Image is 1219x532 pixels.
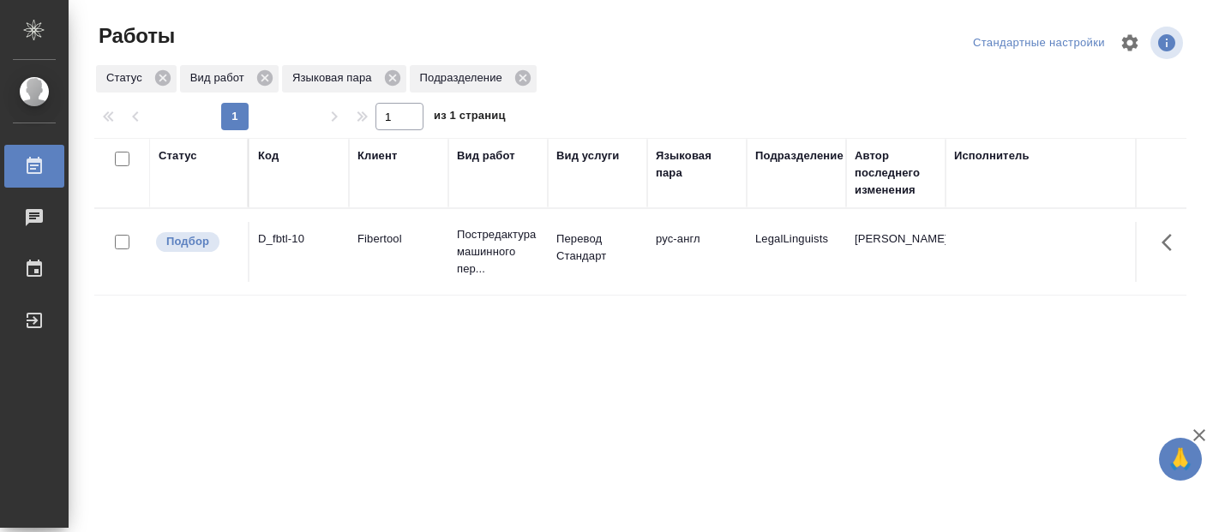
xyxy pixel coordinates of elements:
div: Автор последнего изменения [855,147,937,199]
p: Подбор [166,233,209,250]
button: Здесь прячутся важные кнопки [1151,222,1192,263]
p: Подразделение [420,69,508,87]
div: Статус [159,147,197,164]
td: [PERSON_NAME] [846,222,946,282]
p: Fibertool [357,230,440,248]
td: рус-англ [647,222,747,282]
div: Статус [96,65,177,93]
div: Вид услуги [556,147,620,164]
div: D_fbtl-10 [258,230,340,248]
span: Настроить таблицу [1109,22,1150,63]
div: Языковая пара [656,147,738,182]
span: Работы [94,22,175,50]
div: Подразделение [410,65,537,93]
div: split button [969,30,1109,57]
p: Перевод Стандарт [556,230,639,265]
div: Клиент [357,147,397,164]
span: 🙏 [1166,441,1195,477]
div: Код [258,147,279,164]
div: Вид работ [180,65,279,93]
div: Можно подбирать исполнителей [154,230,239,254]
td: LegalLinguists [747,222,846,282]
button: 🙏 [1159,438,1202,481]
p: Постредактура машинного пер... [457,226,539,278]
div: Исполнитель [954,147,1030,164]
div: Вид работ [457,147,515,164]
p: Языковая пара [292,69,378,87]
span: Посмотреть информацию [1150,27,1186,59]
div: Языковая пара [282,65,406,93]
p: Вид работ [190,69,250,87]
div: Подразделение [755,147,844,164]
p: Статус [106,69,148,87]
span: из 1 страниц [434,105,506,130]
